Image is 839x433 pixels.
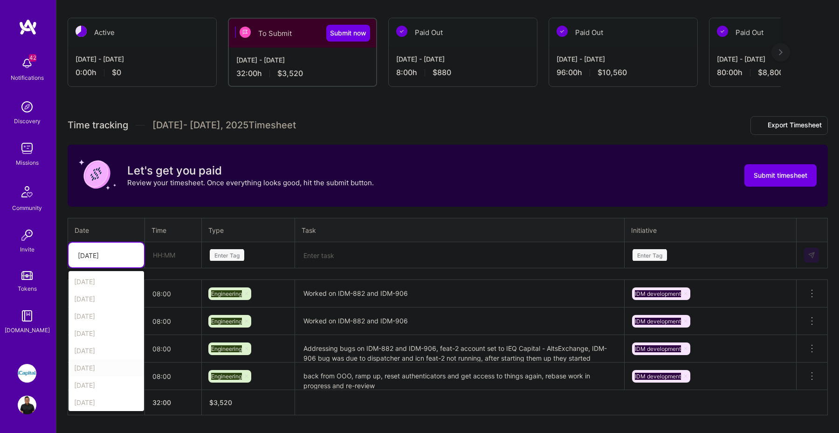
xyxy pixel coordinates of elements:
[69,273,144,290] div: [DATE]
[127,164,374,178] h3: Let's get you paid
[18,139,36,158] img: teamwork
[18,364,36,383] img: iCapital: Building an Alternative Investment Marketplace
[635,345,681,352] span: IDM development
[750,116,828,135] button: Export Timesheet
[18,396,36,414] img: User Avatar
[296,308,623,334] textarea: Worked on IDM-882 and IDM-906
[18,226,36,244] img: Invite
[396,26,407,37] img: Paid Out
[19,19,37,35] img: logo
[633,248,667,262] div: Enter Tag
[145,364,201,389] input: HH:MM
[18,284,37,293] div: Tokens
[68,390,145,415] th: Total
[69,359,144,377] div: [DATE]
[758,68,784,77] span: $8,800
[21,271,33,280] img: tokens
[79,156,116,193] img: coin
[127,178,374,188] p: Review your timesheet. Once everything looks good, hit the submit button.
[330,28,366,38] span: Submit now
[151,225,195,235] div: Time
[68,18,216,47] div: Active
[112,68,121,77] span: $0
[756,121,764,131] i: icon Download
[20,244,34,254] div: Invite
[14,116,41,126] div: Discovery
[18,54,36,73] img: bell
[152,119,296,131] span: [DATE] - [DATE] , 2025 Timesheet
[15,396,39,414] a: User Avatar
[18,307,36,325] img: guide book
[69,290,144,307] div: [DATE]
[16,181,38,203] img: Community
[68,119,128,131] span: Time tracking
[433,68,451,77] span: $880
[12,203,42,213] div: Community
[211,318,242,325] span: Engineering
[744,164,817,187] button: Submit timesheet
[326,25,370,42] button: Submit now
[549,18,697,47] div: Paid Out
[69,342,144,359] div: [DATE]
[635,318,681,325] span: IDM development
[69,307,144,325] div: [DATE]
[145,243,201,267] input: HH:MM
[145,390,202,415] th: 32:00
[396,68,530,77] div: 8:00 h
[69,377,144,394] div: [DATE]
[211,290,242,297] span: Engineering
[76,68,209,77] div: 0:00 h
[211,345,242,352] span: Engineering
[76,54,209,64] div: [DATE] - [DATE]
[295,218,625,242] th: Task
[145,309,201,334] input: HH:MM
[296,281,623,307] textarea: Worked on IDM-882 and IDM-906
[202,218,295,242] th: Type
[236,69,369,78] div: 32:00 h
[277,69,303,78] span: $3,520
[808,251,815,259] img: Submit
[15,364,39,383] a: iCapital: Building an Alternative Investment Marketplace
[236,55,369,65] div: [DATE] - [DATE]
[779,49,783,56] img: right
[29,54,36,62] span: 42
[209,398,232,406] span: $ 3,520
[129,253,133,258] i: icon Chevron
[229,19,376,48] div: To Submit
[145,336,201,361] input: HH:MM
[296,336,623,362] textarea: Addressing bugs on IDM-882 and IDM-906, feat-2 account set to IEQ Capital - AltsExchange, IDM-906...
[717,26,728,37] img: Paid Out
[18,98,36,116] img: discovery
[631,225,790,236] div: Initiative
[635,290,681,297] span: IDM development
[598,68,627,77] span: $10,560
[296,363,623,389] textarea: back from OOO, ramp up, reset authenticators and get access to things again, rebase work in progr...
[211,373,242,380] span: Engineering
[11,73,44,83] div: Notifications
[754,171,807,180] span: Submit timesheet
[210,248,244,262] div: Enter Tag
[145,281,201,306] input: HH:MM
[5,325,50,335] div: [DOMAIN_NAME]
[16,158,39,168] div: Missions
[69,394,144,411] div: [DATE]
[240,27,251,38] img: To Submit
[557,54,690,64] div: [DATE] - [DATE]
[557,68,690,77] div: 96:00 h
[69,325,144,342] div: [DATE]
[396,54,530,64] div: [DATE] - [DATE]
[635,373,681,380] span: IDM development
[68,218,145,242] th: Date
[76,26,87,37] img: Active
[78,250,99,260] div: [DATE]
[389,18,537,47] div: Paid Out
[557,26,568,37] img: Paid Out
